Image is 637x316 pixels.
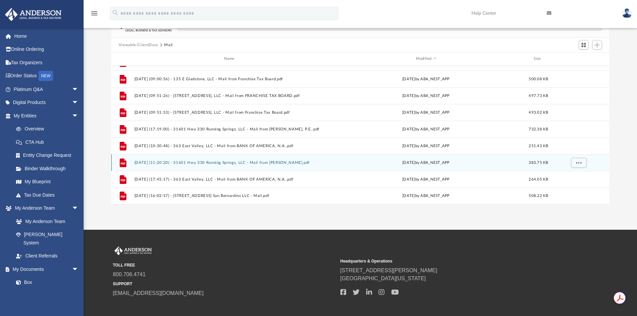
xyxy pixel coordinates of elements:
[119,42,158,48] button: Viewable-ClientDocs
[622,8,632,18] img: User Pic
[9,188,89,202] a: Tax Due Dates
[9,215,82,228] a: My Anderson Team
[5,43,89,56] a: Online Ordering
[9,149,89,162] a: Entity Change Request
[134,161,327,165] button: [DATE] (11:20:20) - 31601 Hwy 330 Running Springs, LLC - Mail from [PERSON_NAME].pdf
[525,56,552,62] div: Size
[3,8,64,21] img: Anderson Advisors Platinum Portal
[529,127,548,131] span: 732.38 KB
[72,96,85,110] span: arrow_drop_down
[90,9,98,17] i: menu
[5,83,89,96] a: Platinum Q&Aarrow_drop_down
[72,202,85,215] span: arrow_drop_down
[5,29,89,43] a: Home
[571,157,586,168] button: More options
[134,177,327,182] button: [DATE] (17:45:17) - 363 East Valley, LLC - Mail from BANK OF AMERICA, N.A..pdf
[9,276,82,289] a: Box
[529,77,548,81] span: 500.08 KB
[592,40,602,49] button: Add
[9,175,85,189] a: My Blueprint
[112,9,119,16] i: search
[340,276,426,281] a: [GEOGRAPHIC_DATA][US_STATE]
[5,96,89,109] a: Digital Productsarrow_drop_down
[114,56,131,62] div: id
[340,258,563,264] small: Headquarters & Operations
[134,77,327,81] button: [DATE] (09:00:56) - 135 E Gladstone, LLC - Mail from Franchise Tax Board.pdf
[330,93,522,99] div: [DATE] by ABA_NEST_APP
[134,144,327,148] button: [DATE] (10:30:48) - 363 East Valley, LLC - Mail from BANK OF AMERICA, N.A..pdf
[5,69,89,83] a: Order StatusNEW
[529,144,548,147] span: 251.43 KB
[329,56,522,62] div: Modified
[340,268,437,273] a: [STREET_ADDRESS][PERSON_NAME]
[330,143,522,149] div: [DATE] by ABA_NEST_APP
[9,135,89,149] a: CTA Hub
[134,194,327,198] button: [DATE] (16:02:57) - [STREET_ADDRESS] San Bernardino LLC - Mail.pdf
[330,76,522,82] div: [DATE] by ABA_NEST_APP
[9,162,89,175] a: Binder Walkthrough
[72,109,85,123] span: arrow_drop_down
[529,161,548,164] span: 383.75 KB
[38,71,53,81] div: NEW
[9,289,85,302] a: Meeting Minutes
[164,42,173,48] button: Mail
[113,272,146,277] a: 800.706.4741
[330,126,522,132] div: [DATE] by ABA_NEST_APP
[134,127,327,131] button: [DATE] (17:19:00) - 31601 Hwy 330 Running Springs, LLC - Mail from [PERSON_NAME], P.E..pdf
[72,83,85,96] span: arrow_drop_down
[113,246,153,255] img: Anderson Advisors Platinum Portal
[330,193,522,199] div: by ABA_NEST_APP
[330,160,522,166] div: [DATE] by ABA_NEST_APP
[5,56,89,69] a: Tax Organizers
[9,228,85,249] a: [PERSON_NAME] System
[579,40,589,49] button: Switch to Grid View
[402,194,415,198] span: [DATE]
[529,94,548,97] span: 497.73 KB
[330,176,522,182] div: [DATE] by ABA_NEST_APP
[134,56,326,62] div: Name
[113,281,336,287] small: SUPPORT
[134,94,327,98] button: [DATE] (09:51:26) - [STREET_ADDRESS], LLC - Mail from FRANCHISE TAX BOARD.pdf
[90,13,98,17] a: menu
[555,56,602,62] div: id
[72,262,85,276] span: arrow_drop_down
[9,122,89,136] a: Overview
[330,109,522,115] div: [DATE] by ABA_NEST_APP
[113,262,336,268] small: TOLL FREE
[5,262,85,276] a: My Documentsarrow_drop_down
[111,66,610,204] div: grid
[529,194,548,198] span: 508.22 KB
[9,249,85,263] a: Client Referrals
[113,290,204,296] a: [EMAIL_ADDRESS][DOMAIN_NAME]
[529,110,548,114] span: 493.02 KB
[529,177,548,181] span: 264.05 KB
[5,202,85,215] a: My Anderson Teamarrow_drop_down
[134,110,327,115] button: [DATE] (09:51:53) - [STREET_ADDRESS], LLC - Mail from Franchise Tax Board.pdf
[5,109,89,122] a: My Entitiesarrow_drop_down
